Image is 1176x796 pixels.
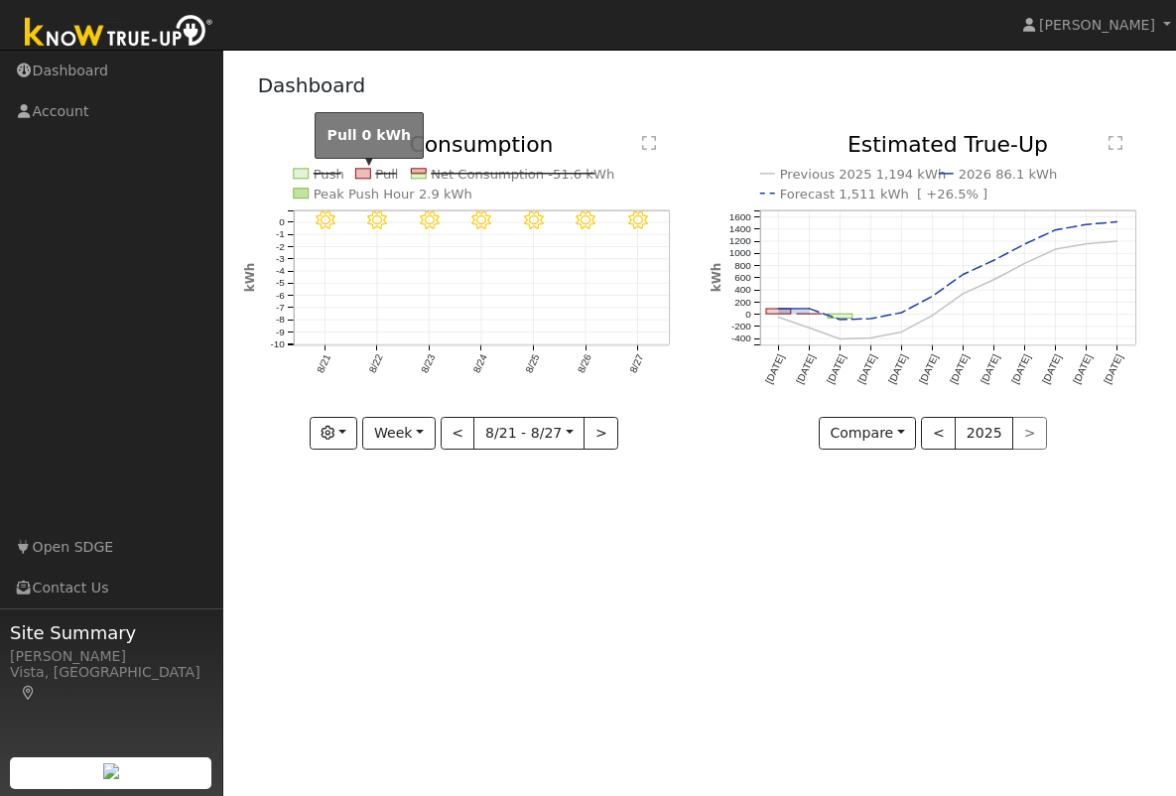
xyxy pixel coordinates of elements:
[103,763,119,779] img: retrieve
[576,352,593,375] text: 8/26
[276,241,285,252] text: -2
[776,316,780,320] circle: onclick=""
[431,167,614,182] text: Net Consumption -51.6 kWh
[734,272,751,283] text: 600
[1103,353,1125,386] text: [DATE]
[917,353,940,386] text: [DATE]
[1115,239,1119,243] circle: onclick=""
[710,263,723,293] text: kWh
[366,352,384,375] text: 8/22
[961,273,965,277] circle: onclick=""
[868,336,872,340] circle: onclick=""
[819,417,917,451] button: Compare
[276,327,285,337] text: -9
[734,260,751,271] text: 800
[1023,242,1027,246] circle: onclick=""
[979,353,1001,386] text: [DATE]
[523,352,541,375] text: 8/25
[1071,353,1094,386] text: [DATE]
[992,259,996,263] circle: onclick=""
[828,315,852,319] rect: onclick=""
[1040,353,1063,386] text: [DATE]
[315,112,425,159] div: Pull 0 kWh
[734,285,751,296] text: 400
[779,167,946,182] text: Previous 2025 1,194 kWh
[420,211,440,231] i: 8/23 - MostlyClear
[930,295,934,299] circle: onclick=""
[258,73,366,97] a: Dashboard
[776,308,780,312] circle: onclick=""
[766,310,791,315] rect: onclick=""
[20,685,38,701] a: Map
[779,187,987,201] text: Forecast 1,511 kWh [ +26.5% ]
[276,278,285,289] text: -5
[763,353,786,386] text: [DATE]
[243,263,257,293] text: kWh
[730,333,750,344] text: -400
[807,307,811,311] circle: onclick=""
[1115,220,1119,224] circle: onclick=""
[628,211,648,231] i: 8/27 - Clear
[1054,228,1058,232] circle: onclick=""
[276,315,285,326] text: -8
[375,167,398,182] text: Pull
[728,248,751,259] text: 1000
[838,319,842,323] circle: onclick=""
[409,132,553,157] text: Consumption
[992,278,996,282] circle: onclick=""
[584,417,618,451] button: >
[921,417,956,451] button: <
[367,211,387,231] i: 8/22 - MostlyClear
[838,337,842,341] circle: onclick=""
[728,223,751,234] text: 1400
[1085,223,1089,227] circle: onclick=""
[961,292,965,296] circle: onclick=""
[270,338,285,349] text: -10
[313,187,471,201] text: Peak Push Hour 2.9 kWh
[1009,353,1032,386] text: [DATE]
[524,211,544,231] i: 8/25 - MostlyClear
[313,167,343,182] text: Push
[471,211,491,231] i: 8/24 - Clear
[1110,135,1123,151] text: 
[643,135,657,151] text: 
[730,322,750,332] text: -200
[276,266,285,277] text: -4
[362,417,435,451] button: Week
[10,662,212,704] div: Vista, [GEOGRAPHIC_DATA]
[1085,242,1089,246] circle: onclick=""
[276,253,285,264] text: -3
[930,314,934,318] circle: onclick=""
[576,211,595,231] i: 8/26 - Clear
[276,303,285,314] text: -7
[473,417,585,451] button: 8/21 - 8/27
[315,352,332,375] text: 8/21
[728,236,751,247] text: 1200
[899,331,903,334] circle: onclick=""
[10,619,212,646] span: Site Summary
[955,417,1013,451] button: 2025
[794,353,817,386] text: [DATE]
[276,290,285,301] text: -6
[471,352,489,375] text: 8/24
[959,167,1058,182] text: 2026 86.1 kWh
[1054,248,1058,252] circle: onclick=""
[848,132,1048,157] text: Estimated True-Up
[419,352,437,375] text: 8/23
[855,353,878,386] text: [DATE]
[886,353,909,386] text: [DATE]
[10,646,212,667] div: [PERSON_NAME]
[628,352,646,375] text: 8/27
[441,417,475,451] button: <
[279,216,285,227] text: 0
[276,229,285,240] text: -1
[948,353,971,386] text: [DATE]
[745,309,751,320] text: 0
[1023,262,1027,266] circle: onclick=""
[734,297,751,308] text: 200
[899,312,903,316] circle: onclick=""
[807,327,811,331] circle: onclick=""
[728,211,751,222] text: 1600
[15,11,223,56] img: Know True-Up
[825,353,848,386] text: [DATE]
